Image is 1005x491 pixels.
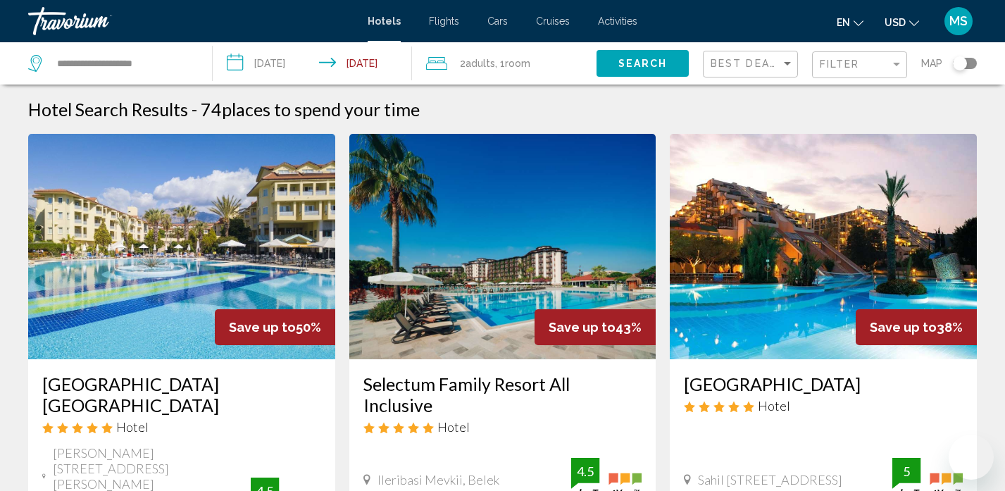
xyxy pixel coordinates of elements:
[192,99,197,120] span: -
[598,15,637,27] a: Activities
[377,472,499,487] span: Ileribasi Mevkii, Belek
[487,15,508,27] a: Cars
[758,398,790,414] span: Hotel
[536,15,570,27] a: Cruises
[116,419,149,435] span: Hotel
[684,398,963,414] div: 5 star Hotel
[460,54,495,73] span: 2
[368,15,401,27] a: Hotels
[670,134,977,359] img: Hotel image
[885,12,919,32] button: Change currency
[42,373,321,416] a: [GEOGRAPHIC_DATA] [GEOGRAPHIC_DATA]
[28,134,335,359] img: Hotel image
[42,419,321,435] div: 5 star Hotel
[892,463,920,480] div: 5
[412,42,597,85] button: Travelers: 2 adults, 0 children
[505,58,530,69] span: Room
[535,309,656,345] div: 43%
[28,99,188,120] h1: Hotel Search Results
[837,12,863,32] button: Change language
[812,51,907,80] button: Filter
[363,419,642,435] div: 5 star Hotel
[885,17,906,28] span: USD
[921,54,942,73] span: Map
[229,320,296,335] span: Save up to
[949,14,968,28] span: MS
[711,58,785,69] span: Best Deals
[222,99,420,120] span: places to spend your time
[363,373,642,416] a: Selectum Family Resort All Inclusive
[549,320,616,335] span: Save up to
[201,99,420,120] h2: 74
[429,15,459,27] a: Flights
[949,435,994,480] iframe: Кнопка запуска окна обмена сообщениями
[213,42,411,85] button: Check-in date: Sep 9, 2025 Check-out date: Sep 15, 2025
[856,309,977,345] div: 38%
[571,463,599,480] div: 4.5
[837,17,850,28] span: en
[940,6,977,36] button: User Menu
[495,54,530,73] span: , 1
[349,134,656,359] img: Hotel image
[711,58,794,70] mat-select: Sort by
[870,320,937,335] span: Save up to
[597,50,689,76] button: Search
[215,309,335,345] div: 50%
[942,57,977,70] button: Toggle map
[466,58,495,69] span: Adults
[618,58,668,70] span: Search
[820,58,860,70] span: Filter
[437,419,470,435] span: Hotel
[684,373,963,394] a: [GEOGRAPHIC_DATA]
[28,7,354,35] a: Travorium
[698,472,842,487] span: Sahil [STREET_ADDRESS]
